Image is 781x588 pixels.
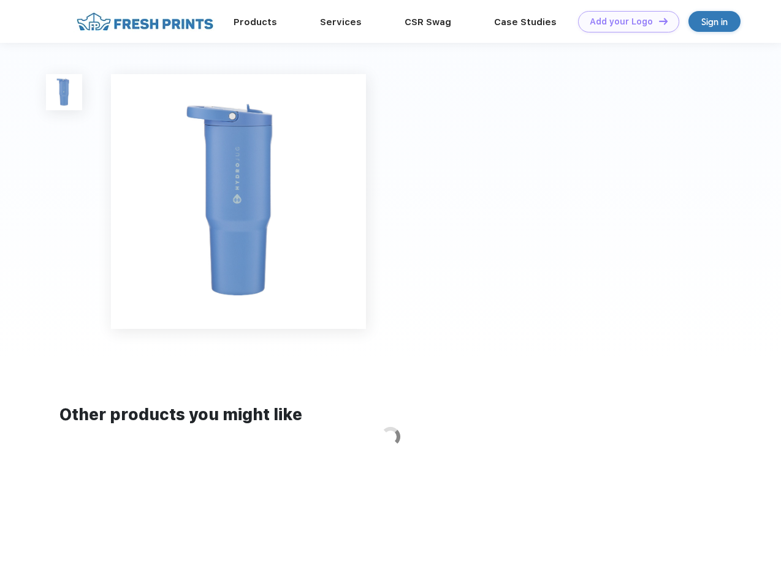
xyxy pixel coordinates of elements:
a: Products [234,17,277,28]
div: Other products you might like [59,403,721,427]
div: Sign in [701,15,728,29]
img: func=resize&h=100 [46,74,82,110]
img: DT [659,18,668,24]
a: Sign in [688,11,741,32]
div: Add your Logo [590,17,653,27]
img: func=resize&h=640 [111,74,366,329]
img: fo%20logo%202.webp [73,11,217,32]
